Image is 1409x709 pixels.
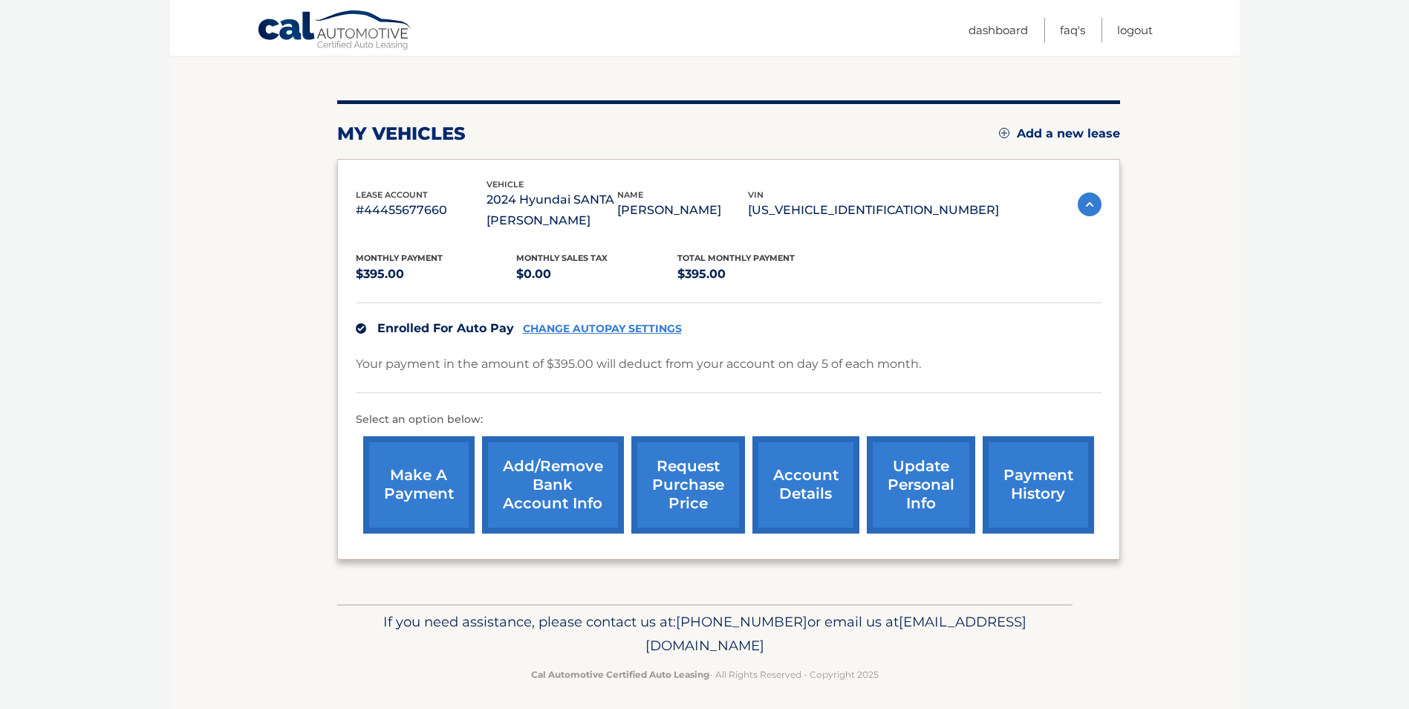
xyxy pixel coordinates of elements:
[356,354,921,375] p: Your payment in the amount of $395.00 will deduct from your account on day 5 of each month.
[356,323,366,334] img: check.svg
[748,200,999,221] p: [US_VEHICLE_IDENTIFICATION_NUMBER]
[356,411,1102,429] p: Select an option below:
[377,321,514,335] span: Enrolled For Auto Pay
[356,264,517,285] p: $395.00
[523,323,682,335] a: CHANGE AUTOPAY SETTINGS
[1060,18,1085,42] a: FAQ's
[516,264,677,285] p: $0.00
[677,264,839,285] p: $395.00
[867,436,975,534] a: update personal info
[347,610,1063,658] p: If you need assistance, please contact us at: or email us at
[363,436,475,534] a: make a payment
[487,179,524,190] span: vehicle
[487,190,617,231] p: 2024 Hyundai SANTA [PERSON_NAME]
[617,190,643,200] span: name
[1078,192,1102,216] img: accordion-active.svg
[748,190,764,200] span: vin
[257,10,413,53] a: Cal Automotive
[617,200,748,221] p: [PERSON_NAME]
[983,436,1094,534] a: payment history
[356,190,428,200] span: lease account
[999,126,1120,141] a: Add a new lease
[631,436,745,534] a: request purchase price
[999,128,1009,138] img: add.svg
[482,436,624,534] a: Add/Remove bank account info
[347,667,1063,682] p: - All Rights Reserved - Copyright 2025
[677,253,795,263] span: Total Monthly Payment
[356,200,487,221] p: #44455677660
[337,123,466,145] h2: my vehicles
[752,436,859,534] a: account details
[516,253,608,263] span: Monthly sales Tax
[969,18,1028,42] a: Dashboard
[676,613,807,630] span: [PHONE_NUMBER]
[531,669,709,680] strong: Cal Automotive Certified Auto Leasing
[1117,18,1153,42] a: Logout
[356,253,443,263] span: Monthly Payment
